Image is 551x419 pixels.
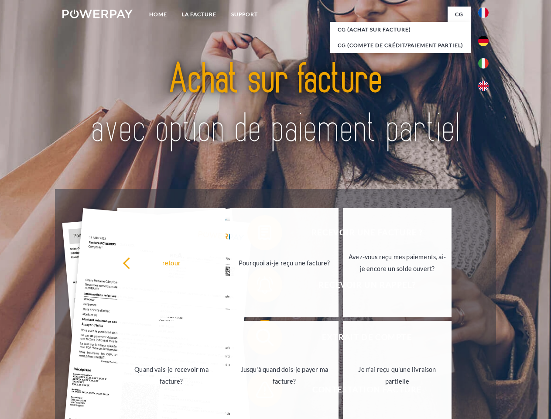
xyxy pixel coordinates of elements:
[478,58,489,69] img: it
[123,364,221,387] div: Quand vais-je recevoir ma facture?
[123,257,221,268] div: retour
[235,257,333,268] div: Pourquoi ai-je reçu une facture?
[478,81,489,91] img: en
[330,22,471,38] a: CG (achat sur facture)
[348,251,446,275] div: Avez-vous reçu mes paiements, ai-je encore un solde ouvert?
[235,364,333,387] div: Jusqu'à quand dois-je payer ma facture?
[348,364,446,387] div: Je n'ai reçu qu'une livraison partielle
[478,36,489,46] img: de
[478,7,489,18] img: fr
[175,7,224,22] a: LA FACTURE
[343,208,452,317] a: Avez-vous reçu mes paiements, ai-je encore un solde ouvert?
[83,42,468,167] img: title-powerpay_fr.svg
[330,38,471,53] a: CG (Compte de crédit/paiement partiel)
[224,7,265,22] a: Support
[142,7,175,22] a: Home
[62,10,133,18] img: logo-powerpay-white.svg
[448,7,471,22] a: CG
